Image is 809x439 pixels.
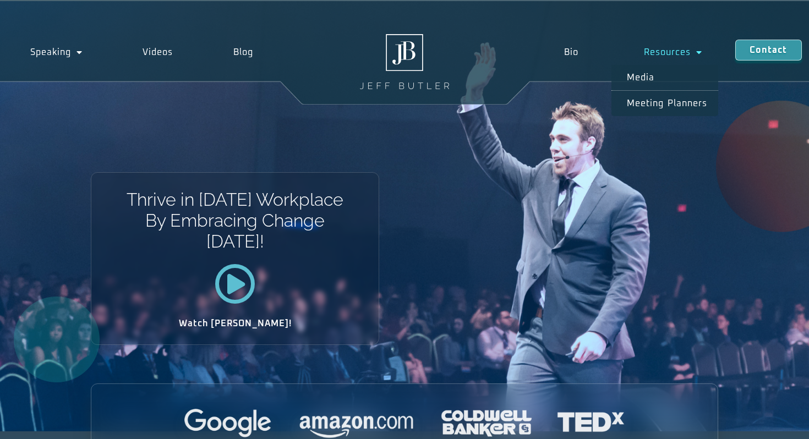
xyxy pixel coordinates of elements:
[130,319,340,328] h2: Watch [PERSON_NAME]!
[113,40,204,65] a: Videos
[611,91,718,116] a: Meeting planners
[750,46,787,54] span: Contact
[611,65,718,90] a: Media
[611,65,718,116] ul: Resources
[126,189,345,253] h1: Thrive in [DATE] Workplace By Embracing Change [DATE]!
[735,40,801,61] a: Contact
[611,40,736,65] a: Resources
[531,40,611,65] a: Bio
[203,40,283,65] a: Blog
[531,40,735,65] nav: Menu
